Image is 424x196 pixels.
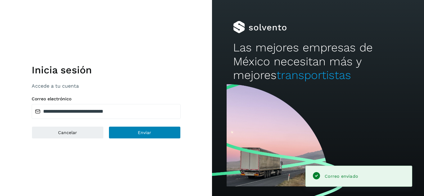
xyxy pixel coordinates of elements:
[32,126,104,139] button: Cancelar
[277,68,351,82] span: transportistas
[325,174,358,179] span: Correo enviado
[138,130,151,135] span: Enviar
[58,130,77,135] span: Cancelar
[32,64,181,76] h1: Inicia sesión
[233,41,403,82] h2: Las mejores empresas de México necesitan más y mejores
[32,96,181,102] label: Correo electrónico
[109,126,181,139] button: Enviar
[32,83,181,89] p: Accede a tu cuenta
